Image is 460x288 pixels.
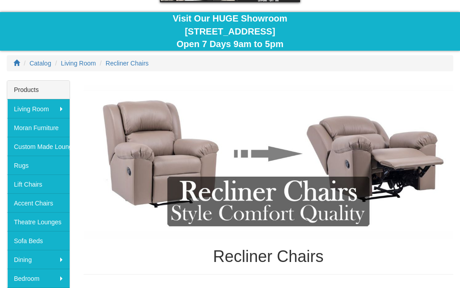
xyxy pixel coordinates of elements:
[7,156,70,175] a: Rugs
[106,60,149,67] a: Recliner Chairs
[7,269,70,288] a: Bedroom
[7,81,70,100] div: Products
[7,250,70,269] a: Dining
[7,175,70,194] a: Lift Chairs
[7,213,70,231] a: Theatre Lounges
[7,13,453,51] div: Visit Our HUGE Showroom [STREET_ADDRESS] Open 7 Days 9am to 5pm
[7,194,70,213] a: Accent Chairs
[30,60,51,67] a: Catalog
[7,137,70,156] a: Custom Made Lounges
[84,85,453,239] img: Recliner Chairs
[7,231,70,250] a: Sofa Beds
[84,248,453,266] h1: Recliner Chairs
[7,118,70,137] a: Moran Furniture
[61,60,96,67] a: Living Room
[7,100,70,118] a: Living Room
